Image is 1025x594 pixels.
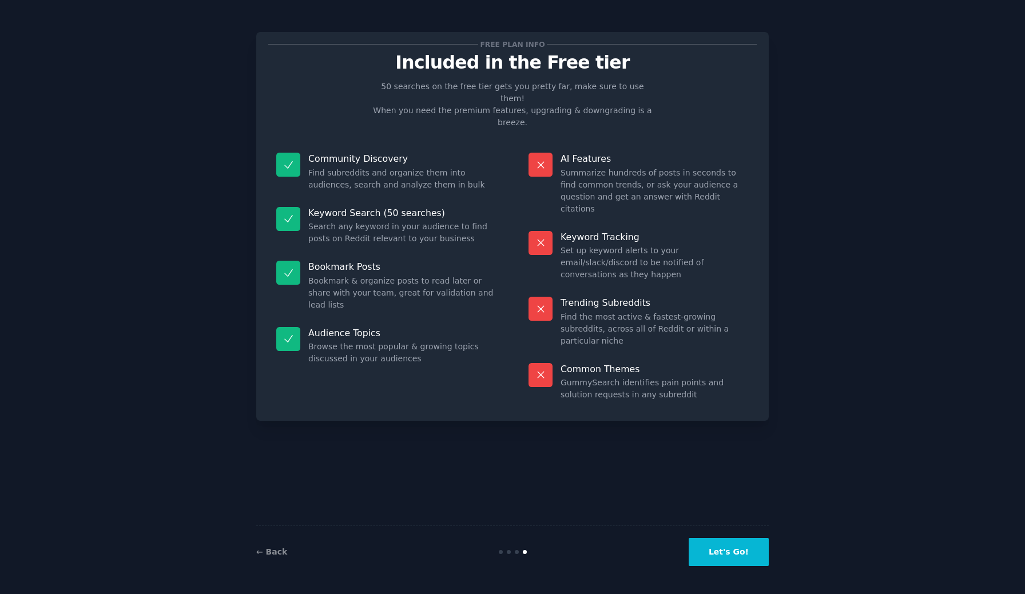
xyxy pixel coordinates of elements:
[308,221,496,245] dd: Search any keyword in your audience to find posts on Reddit relevant to your business
[308,153,496,165] p: Community Discovery
[308,275,496,311] dd: Bookmark & organize posts to read later or share with your team, great for validation and lead lists
[308,341,496,365] dd: Browse the most popular & growing topics discussed in your audiences
[561,363,749,375] p: Common Themes
[478,38,547,50] span: Free plan info
[308,207,496,219] p: Keyword Search (50 searches)
[561,167,749,215] dd: Summarize hundreds of posts in seconds to find common trends, or ask your audience a question and...
[368,81,657,129] p: 50 searches on the free tier gets you pretty far, make sure to use them! When you need the premiu...
[689,538,769,566] button: Let's Go!
[561,311,749,347] dd: Find the most active & fastest-growing subreddits, across all of Reddit or within a particular niche
[561,245,749,281] dd: Set up keyword alerts to your email/slack/discord to be notified of conversations as they happen
[561,377,749,401] dd: GummySearch identifies pain points and solution requests in any subreddit
[308,167,496,191] dd: Find subreddits and organize them into audiences, search and analyze them in bulk
[256,547,287,556] a: ← Back
[308,261,496,273] p: Bookmark Posts
[268,53,757,73] p: Included in the Free tier
[561,297,749,309] p: Trending Subreddits
[561,231,749,243] p: Keyword Tracking
[561,153,749,165] p: AI Features
[308,327,496,339] p: Audience Topics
